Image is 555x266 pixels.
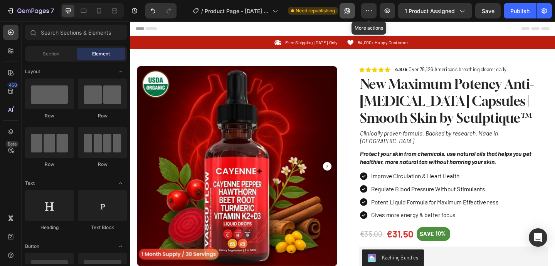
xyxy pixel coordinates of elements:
[25,68,40,75] span: Layout
[3,3,57,18] button: 7
[78,161,127,168] div: Row
[332,224,344,237] div: 10%
[262,204,401,216] p: Gives more energy & better focus
[262,176,401,188] p: Regulate Blood Pressure Without Stimulants
[114,177,127,189] span: Toggle open
[43,50,59,57] span: Section
[205,7,269,15] span: Product Page - [DATE] 13:54:58
[289,49,409,55] p: Over 78,126 Americans breathing clearer daily
[262,191,401,202] p: Potent Liquid Formula for Maximum Effectiveness
[250,117,400,134] i: Clinically proven formula. Backed by research. Made in [GEOGRAPHIC_DATA]
[92,50,110,57] span: Element
[145,3,177,18] div: Undo/Redo
[210,153,219,162] button: Carousel Next Arrow
[25,224,74,231] div: Heading
[114,240,127,253] span: Toggle open
[25,25,127,40] input: Search Sections & Elements
[6,141,18,147] div: Beta
[289,49,302,55] strong: 4.8/5
[78,112,127,119] div: Row
[114,65,127,78] span: Toggle open
[7,82,18,88] div: 450
[201,7,203,15] span: /
[529,228,547,247] div: Open Intercom Messenger
[482,8,494,14] span: Save
[262,162,401,174] p: Improve Circulation & Heart Health
[250,140,437,156] strong: Protect your skin from chemicals, use natural oils that helps you get healthier, more natural tan...
[50,6,54,15] p: 7
[398,3,472,18] button: 1 product assigned
[25,161,74,168] div: Row
[274,253,314,261] div: Kaching Bundles
[296,7,335,14] span: Need republishing
[78,224,127,231] div: Text Block
[279,221,309,241] div: €31,50
[475,3,501,18] button: Save
[130,22,555,266] iframe: Design area
[25,112,74,119] div: Row
[259,253,268,262] img: KachingBundles.png
[405,7,455,15] span: 1 product assigned
[25,243,39,250] span: Button
[249,223,276,239] div: €35,00
[25,180,35,187] span: Text
[504,3,536,18] button: Publish
[249,58,455,115] h1: New Maximum Potency Anti-[MEDICAL_DATA] Capsules | Smooth Skin by Sculptique™
[510,7,530,15] div: Publish
[314,224,332,238] div: SAVE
